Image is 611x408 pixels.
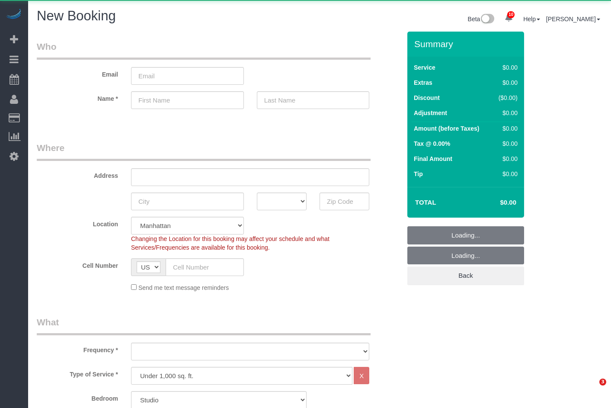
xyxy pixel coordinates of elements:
label: Bedroom [30,391,125,403]
label: Adjustment [414,109,447,117]
label: Name * [30,91,125,103]
div: $0.00 [495,63,518,72]
label: Email [30,67,125,79]
span: New Booking [37,8,116,23]
div: $0.00 [495,109,518,117]
strong: Total [415,199,436,206]
span: Changing the Location for this booking may affect your schedule and what Services/Frequencies are... [131,235,329,251]
input: Cell Number [166,258,244,276]
label: Frequency * [30,343,125,354]
input: Email [131,67,244,85]
input: Last Name [257,91,370,109]
a: Beta [468,16,495,22]
a: Back [407,267,524,285]
h4: $0.00 [474,199,516,206]
label: Cell Number [30,258,125,270]
label: Type of Service * [30,367,125,379]
a: 10 [500,9,517,28]
span: 10 [507,11,515,18]
img: Automaid Logo [5,9,22,21]
div: $0.00 [495,124,518,133]
label: Extras [414,78,432,87]
label: Amount (before Taxes) [414,124,479,133]
iframe: Intercom live chat [582,379,602,399]
div: $0.00 [495,78,518,87]
div: $0.00 [495,139,518,148]
div: $0.00 [495,154,518,163]
label: Address [30,168,125,180]
label: Tax @ 0.00% [414,139,450,148]
img: New interface [480,14,494,25]
a: [PERSON_NAME] [546,16,600,22]
label: Service [414,63,435,72]
a: Help [523,16,540,22]
div: ($0.00) [495,93,518,102]
legend: What [37,316,371,335]
legend: Who [37,40,371,60]
label: Discount [414,93,440,102]
label: Final Amount [414,154,452,163]
span: 3 [599,379,606,386]
span: Send me text message reminders [138,284,229,291]
legend: Where [37,141,371,161]
h3: Summary [414,39,520,49]
input: Zip Code [320,193,369,210]
label: Tip [414,170,423,178]
input: City [131,193,244,210]
div: $0.00 [495,170,518,178]
input: First Name [131,91,244,109]
label: Location [30,217,125,228]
